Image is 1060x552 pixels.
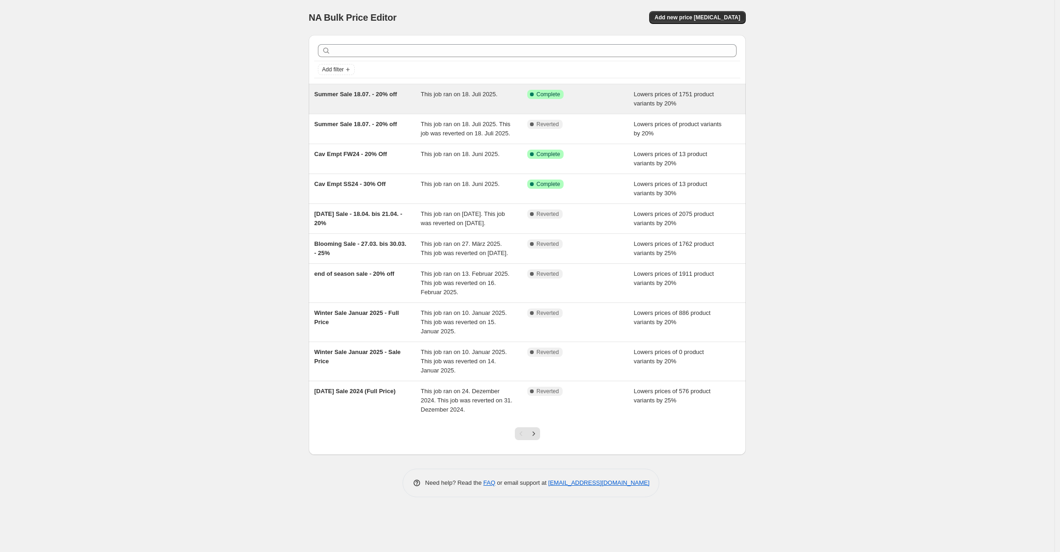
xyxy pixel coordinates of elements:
[421,180,500,187] span: This job ran on 18. Juni 2025.
[314,309,399,325] span: Winter Sale Januar 2025 - Full Price
[536,180,560,188] span: Complete
[536,388,559,395] span: Reverted
[314,91,397,98] span: Summer Sale 18.07. - 20% off
[314,151,387,157] span: Cav Empt FW24 - 20% Off
[649,11,746,24] button: Add new price [MEDICAL_DATA]
[634,121,722,137] span: Lowers prices of product variants by 20%
[421,349,507,374] span: This job ran on 10. Januar 2025. This job was reverted on 14. Januar 2025.
[536,91,560,98] span: Complete
[309,12,397,23] span: NA Bulk Price Editor
[548,479,650,486] a: [EMAIL_ADDRESS][DOMAIN_NAME]
[421,210,505,227] span: This job ran on [DATE]. This job was reverted on [DATE].
[495,479,548,486] span: or email support at
[536,349,559,356] span: Reverted
[536,270,559,278] span: Reverted
[515,427,540,440] nav: Pagination
[314,210,402,227] span: [DATE] Sale - 18.04. bis 21.04. - 20%
[421,388,513,413] span: This job ran on 24. Dezember 2024. This job was reverted on 31. Dezember 2024.
[314,388,396,395] span: [DATE] Sale 2024 (Full Price)
[484,479,495,486] a: FAQ
[314,240,406,256] span: Blooming Sale - 27.03. bis 30.03. - 25%
[634,91,714,107] span: Lowers prices of 1751 product variants by 20%
[314,121,397,128] span: Summer Sale 18.07. - 20% off
[536,240,559,248] span: Reverted
[536,210,559,218] span: Reverted
[318,64,355,75] button: Add filter
[421,151,500,157] span: This job ran on 18. Juni 2025.
[536,151,560,158] span: Complete
[634,388,711,404] span: Lowers prices of 576 product variants by 25%
[314,180,386,187] span: Cav Empt SS24 - 30% Off
[421,270,510,296] span: This job ran on 13. Februar 2025. This job was reverted on 16. Februar 2025.
[536,309,559,317] span: Reverted
[322,66,344,73] span: Add filter
[634,349,704,365] span: Lowers prices of 0 product variants by 20%
[536,121,559,128] span: Reverted
[421,309,507,335] span: This job ran on 10. Januar 2025. This job was reverted on 15. Januar 2025.
[314,349,401,365] span: Winter Sale Januar 2025 - Sale Price
[634,180,708,197] span: Lowers prices of 13 product variants by 30%
[634,309,711,325] span: Lowers prices of 886 product variants by 20%
[634,151,708,167] span: Lowers prices of 13 product variants by 20%
[421,240,508,256] span: This job ran on 27. März 2025. This job was reverted on [DATE].
[314,270,394,277] span: end of season sale - 20% off
[634,240,714,256] span: Lowers prices of 1762 product variants by 25%
[634,210,714,227] span: Lowers prices of 2075 product variants by 20%
[421,91,498,98] span: This job ran on 18. Juli 2025.
[421,121,511,137] span: This job ran on 18. Juli 2025. This job was reverted on 18. Juli 2025.
[527,427,540,440] button: Next
[634,270,714,286] span: Lowers prices of 1911 product variants by 20%
[655,14,740,21] span: Add new price [MEDICAL_DATA]
[425,479,484,486] span: Need help? Read the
